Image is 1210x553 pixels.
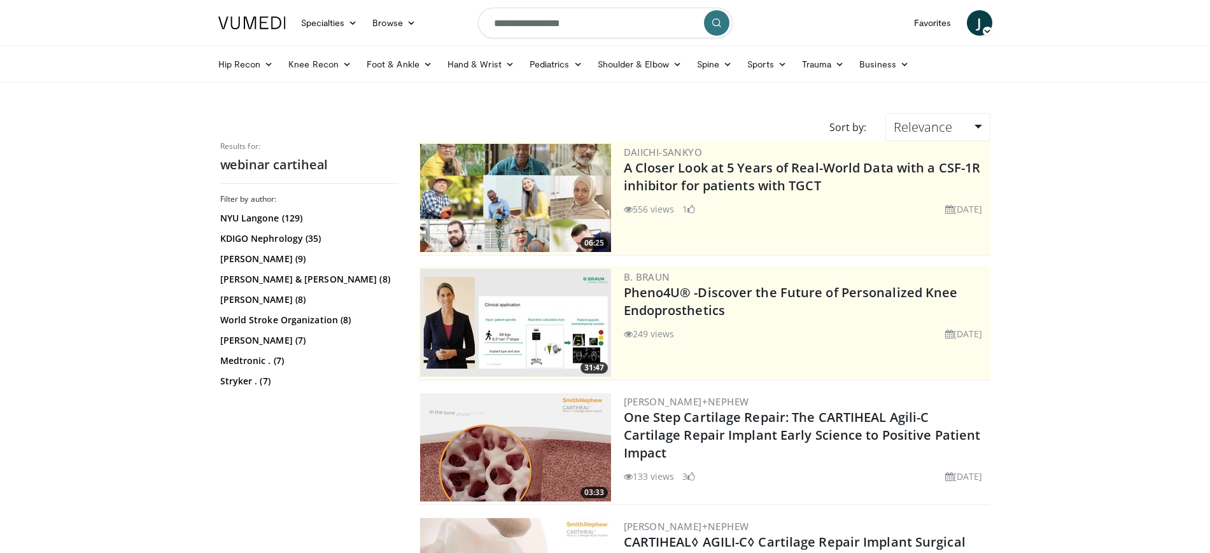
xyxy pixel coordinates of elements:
a: A Closer Look at 5 Years of Real-World Data with a CSF-1R inhibitor for patients with TGCT [624,159,981,194]
li: 3 [682,470,695,483]
li: 556 views [624,202,675,216]
li: [DATE] [945,202,983,216]
a: Hip Recon [211,52,281,77]
a: 31:47 [420,269,611,377]
span: Relevance [894,118,952,136]
a: Spine [689,52,740,77]
a: Browse [365,10,423,36]
a: World Stroke Organization (8) [220,314,395,326]
a: [PERSON_NAME]+Nephew [624,520,749,533]
a: [PERSON_NAME] & [PERSON_NAME] (8) [220,273,395,286]
h2: webinar cartiheal [220,157,398,173]
li: 249 views [624,327,675,340]
p: Results for: [220,141,398,151]
a: NYU Langone (129) [220,212,395,225]
a: B. Braun [624,270,670,283]
a: 03:33 [420,393,611,501]
span: 06:25 [580,237,608,249]
a: [PERSON_NAME] (9) [220,253,395,265]
a: Medtronic . (7) [220,354,395,367]
img: 2c749dd2-eaed-4ec0-9464-a41d4cc96b76.300x170_q85_crop-smart_upscale.jpg [420,269,611,377]
a: [PERSON_NAME] (7) [220,334,395,347]
li: [DATE] [945,470,983,483]
a: KDIGO Nephrology (35) [220,232,395,245]
a: Shoulder & Elbow [590,52,689,77]
input: Search topics, interventions [478,8,733,38]
a: Favorites [906,10,959,36]
a: Sports [740,52,794,77]
a: Specialties [293,10,365,36]
a: Business [852,52,917,77]
img: VuMedi Logo [218,17,286,29]
li: 133 views [624,470,675,483]
div: Sort by: [820,113,876,141]
a: Trauma [794,52,852,77]
li: [DATE] [945,327,983,340]
a: Pheno4U® -Discover the Future of Personalized Knee Endoprosthetics [624,284,958,319]
a: Stryker . (7) [220,375,395,388]
a: Daiichi-Sankyo [624,146,703,158]
h3: Filter by author: [220,194,398,204]
img: 781f413f-8da4-4df1-9ef9-bed9c2d6503b.300x170_q85_crop-smart_upscale.jpg [420,393,611,501]
span: 31:47 [580,362,608,374]
span: 03:33 [580,487,608,498]
a: Knee Recon [281,52,359,77]
a: 06:25 [420,144,611,252]
li: 1 [682,202,695,216]
a: Hand & Wrist [440,52,522,77]
a: [PERSON_NAME] (8) [220,293,395,306]
a: Foot & Ankle [359,52,440,77]
a: Relevance [885,113,990,141]
a: J [967,10,992,36]
img: 93c22cae-14d1-47f0-9e4a-a244e824b022.png.300x170_q85_crop-smart_upscale.jpg [420,144,611,252]
a: One Step Cartilage Repair: The CARTIHEAL Agili-C Cartilage Repair Implant Early Science to Positi... [624,409,981,461]
a: Pediatrics [522,52,590,77]
a: [PERSON_NAME]+Nephew [624,395,749,408]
